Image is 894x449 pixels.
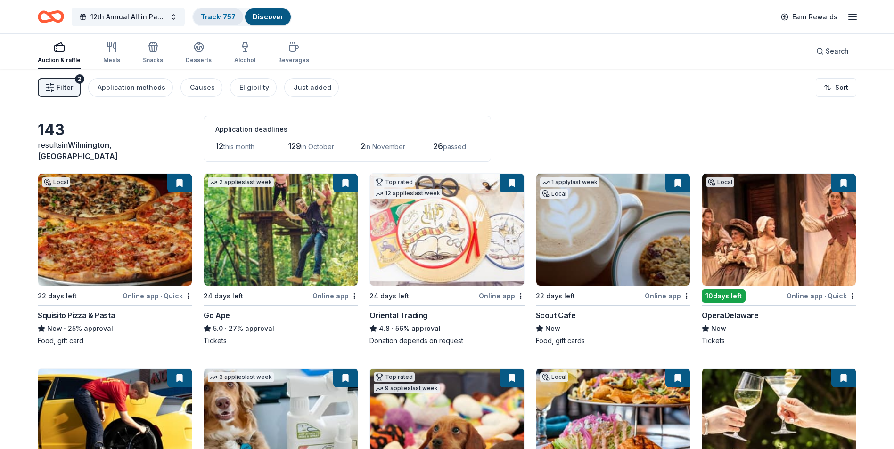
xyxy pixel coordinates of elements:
[103,56,120,64] div: Meals
[278,56,309,64] div: Beverages
[204,173,358,345] a: Image for Go Ape2 applieslast week24 days leftOnline appGo Ape5.0•27% approvalTickets
[225,325,227,332] span: •
[392,325,394,332] span: •
[824,292,826,300] span: •
[239,82,269,93] div: Eligibility
[540,189,568,199] div: Local
[38,336,192,345] div: Food, gift card
[215,124,479,135] div: Application deadlines
[186,56,212,64] div: Desserts
[38,6,64,28] a: Home
[645,290,690,302] div: Online app
[545,323,560,334] span: New
[379,323,390,334] span: 4.8
[38,290,77,302] div: 22 days left
[702,336,856,345] div: Tickets
[38,139,192,162] div: results
[75,74,84,84] div: 2
[284,78,339,97] button: Just added
[374,384,440,393] div: 9 applies last week
[204,174,358,286] img: Image for Go Ape
[38,173,192,345] a: Image for Squisito Pizza & PastaLocal22 days leftOnline app•QuickSquisito Pizza & PastaNew•25% ap...
[479,290,525,302] div: Online app
[190,82,215,93] div: Causes
[38,120,192,139] div: 143
[90,11,166,23] span: 12th Annual All in Paddle Raffle
[361,141,365,151] span: 2
[374,372,415,382] div: Top rated
[42,177,70,187] div: Local
[201,13,236,21] a: Track· 757
[223,143,254,151] span: this month
[835,82,848,93] span: Sort
[702,310,759,321] div: OperaDelaware
[180,78,222,97] button: Causes
[38,140,118,161] span: Wilmington, [GEOGRAPHIC_DATA]
[38,78,81,97] button: Filter2
[365,143,405,151] span: in November
[540,372,568,382] div: Local
[312,290,358,302] div: Online app
[301,143,334,151] span: in October
[38,140,118,161] span: in
[64,325,66,332] span: •
[38,38,81,69] button: Auction & raffle
[369,336,524,345] div: Donation depends on request
[253,13,283,21] a: Discover
[192,8,292,26] button: Track· 757Discover
[536,310,576,321] div: Scout Cafe
[47,323,62,334] span: New
[204,323,358,334] div: 27% approval
[369,173,524,345] a: Image for Oriental TradingTop rated12 applieslast week24 days leftOnline appOriental Trading4.8•5...
[208,177,274,187] div: 2 applies last week
[143,38,163,69] button: Snacks
[536,336,690,345] div: Food, gift cards
[369,290,409,302] div: 24 days left
[160,292,162,300] span: •
[38,174,192,286] img: Image for Squisito Pizza & Pasta
[374,189,442,199] div: 12 applies last week
[208,372,274,382] div: 3 applies last week
[234,38,255,69] button: Alcohol
[38,56,81,64] div: Auction & raffle
[540,177,599,187] div: 1 apply last week
[536,290,575,302] div: 22 days left
[38,323,192,334] div: 25% approval
[213,323,223,334] span: 5.0
[702,174,856,286] img: Image for OperaDelaware
[706,177,734,187] div: Local
[103,38,120,69] button: Meals
[215,141,223,151] span: 12
[787,290,856,302] div: Online app Quick
[369,310,427,321] div: Oriental Trading
[234,56,255,64] div: Alcohol
[433,141,443,151] span: 26
[278,38,309,69] button: Beverages
[88,78,173,97] button: Application methods
[186,38,212,69] button: Desserts
[72,8,185,26] button: 12th Annual All in Paddle Raffle
[370,174,524,286] img: Image for Oriental Trading
[204,336,358,345] div: Tickets
[294,82,331,93] div: Just added
[374,177,415,187] div: Top rated
[536,173,690,345] a: Image for Scout Cafe1 applylast weekLocal22 days leftOnline appScout CafeNewFood, gift cards
[123,290,192,302] div: Online app Quick
[775,8,843,25] a: Earn Rewards
[702,289,746,303] div: 10 days left
[98,82,165,93] div: Application methods
[443,143,466,151] span: passed
[702,173,856,345] a: Image for OperaDelawareLocal10days leftOnline app•QuickOperaDelawareNewTickets
[711,323,726,334] span: New
[826,46,849,57] span: Search
[230,78,277,97] button: Eligibility
[809,42,856,61] button: Search
[38,310,115,321] div: Squisito Pizza & Pasta
[204,290,243,302] div: 24 days left
[143,56,163,64] div: Snacks
[288,141,301,151] span: 129
[57,82,73,93] span: Filter
[204,310,230,321] div: Go Ape
[536,174,690,286] img: Image for Scout Cafe
[816,78,856,97] button: Sort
